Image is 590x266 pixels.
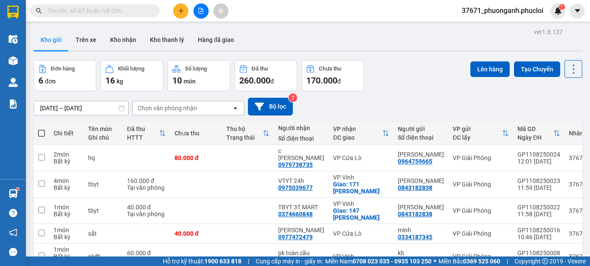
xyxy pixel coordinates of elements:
[54,177,79,184] div: 4 món
[333,207,389,221] div: Giao: 147 Nguyễn Phong Sắc
[574,7,581,15] span: caret-down
[127,204,166,211] div: 40.000 đ
[9,209,17,217] span: question-circle
[174,154,218,161] div: 80.000 đ
[204,258,241,265] strong: 1900 633 818
[517,151,560,158] div: GP1108250024
[278,256,313,263] div: 0399378888
[453,207,509,214] div: VP Giải Phóng
[34,101,128,115] input: Select a date range.
[333,134,382,141] div: ĐC giao
[193,3,209,19] button: file-add
[218,8,224,14] span: aim
[101,60,163,91] button: Khối lượng16kg
[434,260,436,263] span: ⚪️
[54,234,79,240] div: Bất kỳ
[36,8,42,14] span: search
[127,177,166,184] div: 160.000 đ
[333,154,389,161] div: VP Cửa Lò
[239,75,270,86] span: 260.000
[398,177,444,184] div: gia hưng
[118,66,144,72] div: Khối lượng
[248,256,249,266] span: |
[117,78,123,85] span: kg
[54,184,79,191] div: Bất kỳ
[127,250,166,256] div: 60.000 đ
[9,78,18,87] img: warehouse-icon
[9,35,18,44] img: warehouse-icon
[88,134,118,141] div: Ghi chú
[333,230,389,237] div: VP Cửa Lò
[191,29,241,50] button: Hàng đã giao
[88,230,118,237] div: sắt
[517,184,560,191] div: 11:59 [DATE]
[248,98,293,115] button: Bộ lọc
[398,211,432,218] div: 0843182838
[398,134,444,141] div: Số điện thoại
[542,258,548,264] span: copyright
[278,204,324,211] div: TBYT 3T MART
[463,258,500,265] strong: 0369 525 060
[198,8,204,14] span: file-add
[127,125,159,132] div: Đã thu
[278,161,313,168] div: 0979738735
[278,234,313,240] div: 0977472479
[333,125,382,132] div: VP nhận
[54,158,79,165] div: Bất kỳ
[398,227,444,234] div: minh
[570,3,585,19] button: caret-down
[554,7,562,15] img: icon-new-feature
[398,184,432,191] div: 0843182838
[127,211,166,218] div: Tại văn phòng
[333,200,389,207] div: VP Vinh
[398,250,444,256] div: kh
[278,250,324,256] div: pk toàn cầu
[143,29,191,50] button: Kho thanh lý
[54,227,79,234] div: 1 món
[51,66,75,72] div: Đơn hàng
[306,75,337,86] span: 170.000
[9,56,18,65] img: warehouse-icon
[453,181,509,188] div: VP Giải Phóng
[517,204,560,211] div: GP1108250022
[127,134,159,141] div: HTTT
[453,125,502,132] div: VP gửi
[398,234,432,240] div: 0334187345
[278,147,324,161] div: c kiều lê
[45,78,56,85] span: đơn
[507,256,508,266] span: |
[517,125,553,132] div: Mã GD
[270,78,274,85] span: đ
[123,122,170,145] th: Toggle SortBy
[289,93,297,102] sup: 2
[127,256,166,263] div: Tại văn phòng
[517,134,553,141] div: Ngày ĐH
[184,78,196,85] span: món
[252,66,268,72] div: Đã thu
[16,188,19,190] sup: 1
[54,151,79,158] div: 2 món
[559,4,565,10] sup: 1
[453,154,509,161] div: VP Giải Phóng
[173,3,188,19] button: plus
[178,8,184,14] span: plus
[174,230,218,237] div: 40.000 đ
[453,230,509,237] div: VP Giải Phóng
[88,154,118,161] div: hq
[453,253,509,260] div: VP Giải Phóng
[34,60,96,91] button: Đơn hàng6đơn
[333,174,389,181] div: VP Vinh
[514,61,560,77] button: Tạo Chuyến
[301,60,364,91] button: Chưa thu170.000đ
[213,3,228,19] button: aim
[48,6,149,16] input: Tìm tên, số ĐT hoặc mã đơn
[517,158,560,165] div: 12:01 [DATE]
[278,177,324,184] div: VTYT 24h
[172,75,182,86] span: 10
[9,189,18,198] img: warehouse-icon
[517,256,560,263] div: 09:47 [DATE]
[534,27,563,37] div: ver 1.8.137
[333,181,389,195] div: Giao: 171 nguyễn phong sắc
[7,6,19,19] img: logo-vxr
[105,75,115,86] span: 16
